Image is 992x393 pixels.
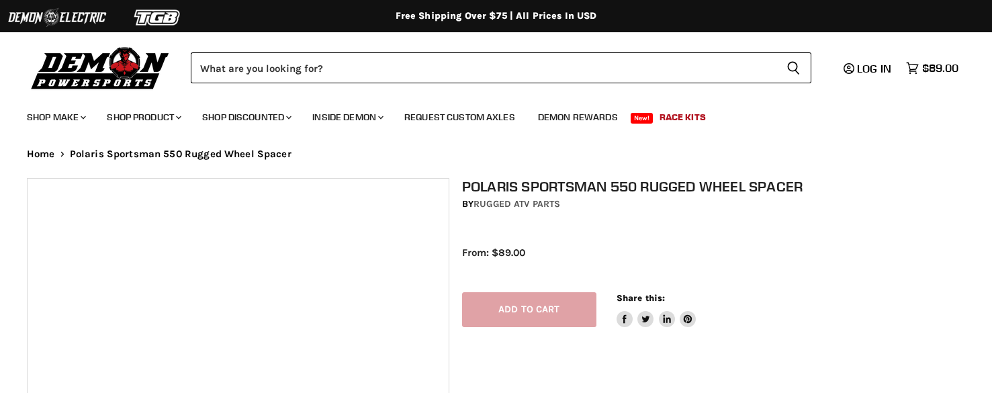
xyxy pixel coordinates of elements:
[191,52,811,83] form: Product
[7,5,107,30] img: Demon Electric Logo 2
[70,148,291,160] span: Polaris Sportsman 550 Rugged Wheel Spacer
[857,62,891,75] span: Log in
[631,113,653,124] span: New!
[107,5,208,30] img: TGB Logo 2
[462,178,978,195] h1: Polaris Sportsman 550 Rugged Wheel Spacer
[192,103,300,131] a: Shop Discounted
[922,62,958,75] span: $89.00
[462,197,978,212] div: by
[17,103,94,131] a: Shop Make
[97,103,189,131] a: Shop Product
[474,198,560,210] a: Rugged ATV Parts
[462,247,525,259] span: From: $89.00
[617,293,665,303] span: Share this:
[394,103,525,131] a: Request Custom Axles
[27,44,174,91] img: Demon Powersports
[27,148,55,160] a: Home
[528,103,628,131] a: Demon Rewards
[776,52,811,83] button: Search
[838,62,899,75] a: Log in
[899,58,965,78] a: $89.00
[302,103,392,131] a: Inside Demon
[191,52,776,83] input: Search
[17,98,955,131] ul: Main menu
[649,103,716,131] a: Race Kits
[617,292,696,328] aside: Share this:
